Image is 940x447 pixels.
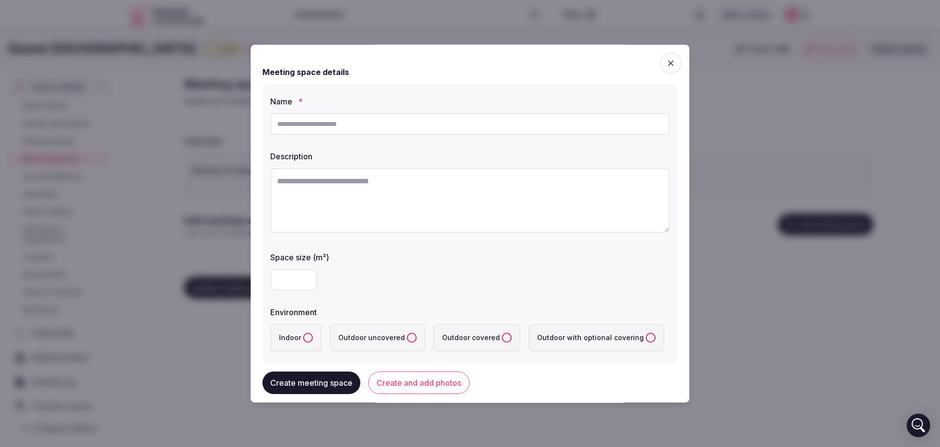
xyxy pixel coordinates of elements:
label: Description [270,152,670,160]
button: Outdoor uncovered [407,333,417,343]
label: Outdoor covered [433,324,520,351]
button: Outdoor covered [502,333,512,343]
label: Environment [270,308,670,316]
h2: Meeting space details [262,66,349,78]
label: Outdoor with optional covering [528,324,664,351]
button: Create and add photos [368,372,470,395]
button: Outdoor with optional covering [646,333,656,343]
label: Indoor [270,324,322,351]
button: Create meeting space [262,372,360,395]
button: Indoor [303,333,313,343]
label: Outdoor uncovered [329,324,425,351]
label: Space size (m²) [270,253,670,261]
label: Name [270,98,670,105]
